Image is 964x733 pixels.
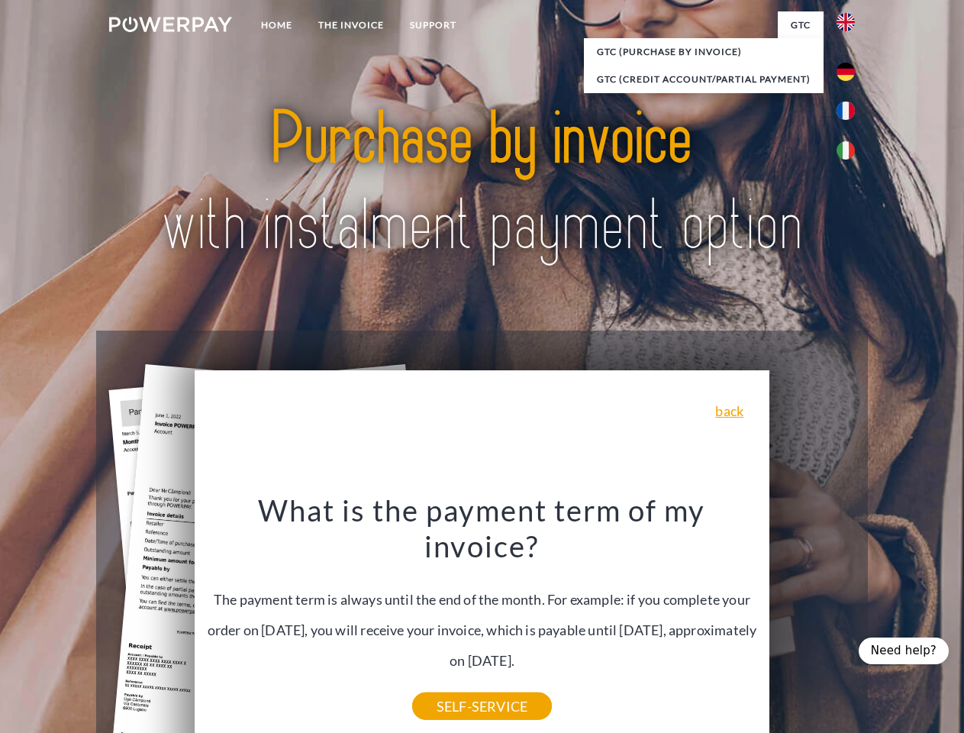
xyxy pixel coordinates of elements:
[146,73,818,292] img: title-powerpay_en.svg
[837,141,855,160] img: it
[778,11,824,39] a: GTC
[305,11,397,39] a: THE INVOICE
[397,11,469,39] a: Support
[837,102,855,120] img: fr
[859,638,949,664] div: Need help?
[584,38,824,66] a: GTC (Purchase by invoice)
[204,492,761,565] h3: What is the payment term of my invoice?
[204,492,761,706] div: The payment term is always until the end of the month. For example: if you complete your order on...
[109,17,232,32] img: logo-powerpay-white.svg
[715,404,743,418] a: back
[248,11,305,39] a: Home
[837,13,855,31] img: en
[412,693,552,720] a: SELF-SERVICE
[584,66,824,93] a: GTC (Credit account/partial payment)
[837,63,855,81] img: de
